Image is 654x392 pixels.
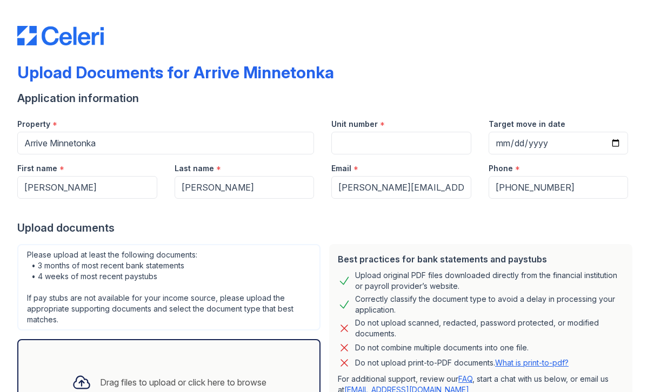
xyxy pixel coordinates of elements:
div: Upload Documents for Arrive Minnetonka [17,63,334,82]
label: Email [331,163,351,174]
div: Upload documents [17,220,637,235]
div: Upload original PDF files downloaded directly from the financial institution or payroll provider’... [355,270,624,292]
div: Do not upload scanned, redacted, password protected, or modified documents. [355,317,624,339]
label: Target move in date [489,119,565,130]
label: Phone [489,163,513,174]
div: Correctly classify the document type to avoid a delay in processing your application. [355,294,624,315]
label: Last name [175,163,214,174]
p: Do not upload print-to-PDF documents. [355,357,569,368]
a: What is print-to-pdf? [495,358,569,367]
div: Application information [17,91,637,106]
label: Property [17,119,50,130]
label: First name [17,163,57,174]
div: Best practices for bank statements and paystubs [338,253,624,266]
div: Do not combine multiple documents into one file. [355,341,529,354]
a: FAQ [458,374,472,383]
img: CE_Logo_Blue-a8612792a0a2168367f1c8372b55b34899dd931a85d93a1a3d3e32e68fde9ad4.png [17,26,104,45]
label: Unit number [331,119,378,130]
div: Drag files to upload or click here to browse [100,376,266,389]
div: Please upload at least the following documents: • 3 months of most recent bank statements • 4 wee... [17,244,321,330]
